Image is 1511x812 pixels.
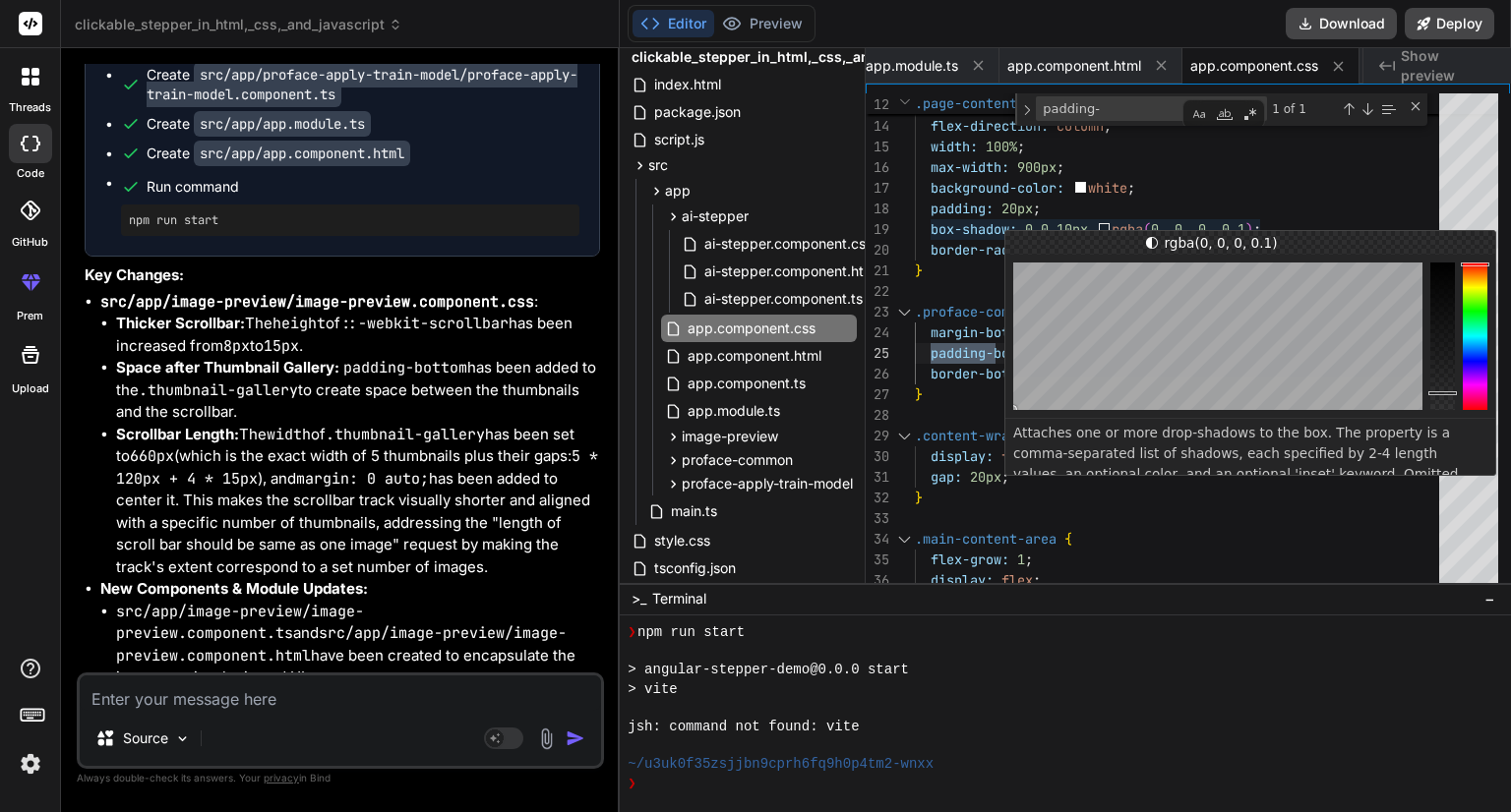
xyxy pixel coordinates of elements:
span: jsh: command not found: vite [628,718,859,736]
div: 25 [866,343,889,364]
span: box-shadow: [931,220,1017,238]
span: display: [931,447,994,465]
span: proface-common [682,450,793,470]
span: white [1089,179,1128,197]
strong: Thicker Scrollbar: [116,314,245,332]
span: 20px [970,468,1001,486]
span: width: [931,138,978,155]
li: and have been created to encapsulate the image preview logic and UI. [116,601,600,689]
span: clickable_stepper_in_html,_css,_and_javascript [75,15,402,34]
span: ; [1104,117,1112,135]
span: app.module.ts [686,399,782,423]
div: Click to collapse the range. [891,529,917,550]
span: , [1183,220,1191,238]
span: app.module.ts [866,56,958,76]
span: app.component.html [1007,56,1141,76]
p: Attaches one or more drop-shadows to the box. The property is a comma-separated list of shadows, ... [1013,423,1487,505]
span: package.json [652,100,743,124]
span: 1 [1017,551,1025,568]
span: ; [1017,138,1025,155]
span: 0 [1199,220,1207,238]
span: flex [1001,447,1033,465]
div: 16 [866,157,889,178]
span: border-bottom: [931,365,1041,382]
div: Click to collapse the range. [891,302,917,322]
span: .page-content [915,94,1017,112]
span: } [915,261,923,279]
div: 18 [866,199,889,219]
div: 21 [866,261,889,281]
p: Source [123,728,168,748]
code: .thumbnail-gallery [326,425,485,444]
span: 100% [986,138,1017,155]
div: Click to toggle color options (rgb/hsl/hex) [1005,231,1422,255]
span: 0 [1152,220,1160,238]
span: 0 [1041,220,1049,238]
code: .thumbnail-gallery [139,380,298,400]
span: 0.1 [1223,220,1246,238]
span: index.html [652,73,723,96]
div: Find / Replace [1015,93,1427,126]
button: Deploy [1405,8,1494,39]
span: proface-apply-train-model [682,474,853,493]
textarea: Find [1037,97,1201,120]
span: .proface-common [915,303,1033,320]
div: 35 [866,550,889,570]
div: Toggle Replace [1018,93,1036,126]
span: ) [1246,220,1254,238]
div: 34 [866,529,889,550]
span: app.component.ts [686,372,808,395]
code: height [272,314,326,333]
span: main.ts [669,499,719,523]
p: Always double-check its answers. Your in Bind [77,769,604,787]
button: Editor [633,10,714,37]
code: src/app/image-preview/image-preview.component.css [100,292,534,312]
div: Use Regular Expression (Alt+R) [1240,104,1260,124]
span: , [1207,220,1215,238]
span: padding: [931,200,994,217]
span: ; [1254,220,1262,238]
code: 15px [264,336,299,356]
div: 28 [866,405,889,426]
span: ; [1001,468,1009,486]
div: 15 [866,137,889,157]
div: 23 [866,302,889,322]
p: : [100,291,600,314]
span: display: [931,571,994,589]
span: >_ [632,589,646,609]
div: 31 [866,467,889,488]
div: 17 [866,178,889,199]
li: has been added to the to create space between the thumbnails and the scrollbar. [116,357,600,424]
code: ::-webkit-scrollbar [340,314,509,333]
img: Pick Models [174,730,191,747]
li: The of has been set to (which is the exact width of 5 thumbnails plus their gaps: ), and has been... [116,424,600,579]
span: ; [1057,158,1064,176]
span: max-width: [931,158,1009,176]
code: src/app/proface-apply-train-model/proface-apply-train-model.component.ts [147,62,577,107]
span: ; [1033,571,1041,589]
span: .main-content-area [915,530,1057,548]
span: Show preview [1401,46,1495,86]
div: 27 [866,384,889,405]
div: 1 of 1 [1270,96,1338,121]
pre: npm run start [129,212,572,228]
span: app.component.html [686,344,823,368]
div: 29 [866,426,889,446]
code: src/app/image-preview/image-preview.component.ts [116,602,364,644]
span: clickable_stepper_in_html,_css,_and_javascript [632,47,953,67]
span: } [915,489,923,506]
li: The of has been increased from to . [116,313,600,357]
span: gap: [931,468,962,486]
span: ❯ [628,623,637,642]
span: bottom: [994,344,1049,362]
span: src [648,155,668,175]
span: ai-stepper.component.html [702,260,880,283]
span: ; [1025,551,1033,568]
code: 8px [223,336,250,356]
img: icon [566,728,585,748]
div: 24 [866,322,889,343]
span: 20px [1001,200,1033,217]
span: flex-direction: [931,117,1049,135]
span: .content-wrapper [915,427,1041,444]
span: 12 [866,94,889,115]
